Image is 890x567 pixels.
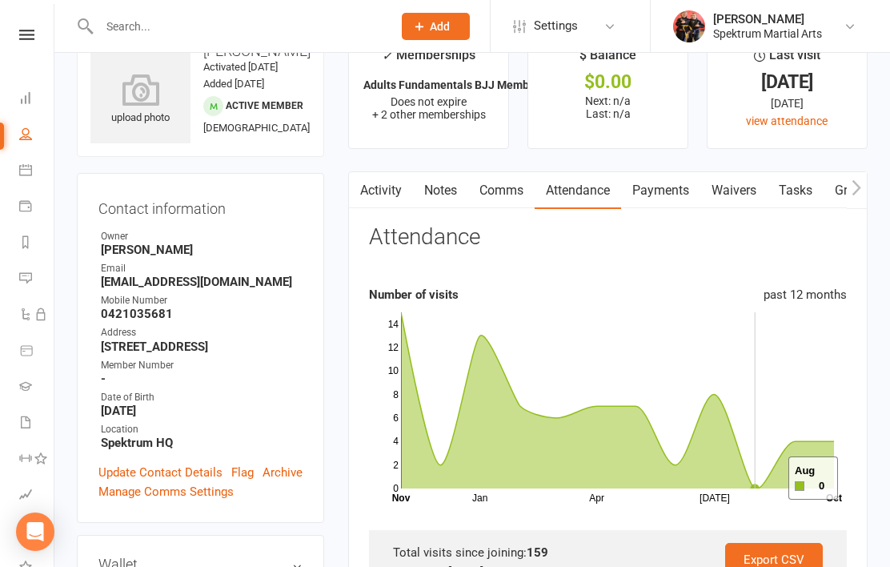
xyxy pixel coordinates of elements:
[382,45,475,74] div: Memberships
[369,288,459,302] strong: Number of visits
[101,261,303,276] div: Email
[101,340,303,354] strong: [STREET_ADDRESS]
[19,154,55,190] a: Calendar
[722,94,852,112] div: [DATE]
[369,225,480,250] h3: Attendance
[90,74,190,127] div: upload photo
[543,94,673,120] p: Next: n/a Last: n/a
[534,8,578,44] span: Settings
[101,422,303,437] div: Location
[768,172,824,209] a: Tasks
[700,172,768,209] a: Waivers
[754,45,820,74] div: Last visit
[101,372,303,386] strong: -
[98,463,222,482] a: Update Contact Details
[430,20,450,33] span: Add
[101,229,303,244] div: Owner
[94,15,381,38] input: Search...
[402,13,470,40] button: Add
[673,10,705,42] img: thumb_image1518040501.png
[746,115,828,127] a: view attendance
[579,45,636,74] div: $ Balance
[543,74,673,90] div: $0.00
[101,243,303,257] strong: [PERSON_NAME]
[98,482,234,501] a: Manage Comms Settings
[713,26,822,41] div: Spektrum Martial Arts
[393,543,823,562] div: Total visits since joining:
[101,307,303,321] strong: 0421035681
[203,61,278,73] time: Activated [DATE]
[19,334,55,370] a: Product Sales
[203,78,264,90] time: Added [DATE]
[101,436,303,450] strong: Spektrum HQ
[98,195,303,217] h3: Contact information
[19,118,55,154] a: People
[203,122,310,134] span: [DEMOGRAPHIC_DATA]
[764,285,847,304] div: past 12 months
[101,358,303,373] div: Member Number
[621,172,700,209] a: Payments
[101,275,303,289] strong: [EMAIL_ADDRESS][DOMAIN_NAME]
[382,48,392,63] i: ✓
[19,226,55,262] a: Reports
[535,172,621,209] a: Attendance
[19,478,55,514] a: Assessments
[19,82,55,118] a: Dashboard
[468,172,535,209] a: Comms
[363,78,561,91] strong: Adults Fundamentals BJJ Membership
[231,463,254,482] a: Flag
[372,108,486,121] span: + 2 other memberships
[263,463,303,482] a: Archive
[19,190,55,226] a: Payments
[101,404,303,418] strong: [DATE]
[527,545,548,560] strong: 159
[226,100,303,111] span: Active member
[101,293,303,308] div: Mobile Number
[16,513,54,551] div: Open Intercom Messenger
[349,172,413,209] a: Activity
[391,95,467,108] span: Does not expire
[101,325,303,340] div: Address
[413,172,468,209] a: Notes
[722,74,852,90] div: [DATE]
[713,12,822,26] div: [PERSON_NAME]
[101,390,303,405] div: Date of Birth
